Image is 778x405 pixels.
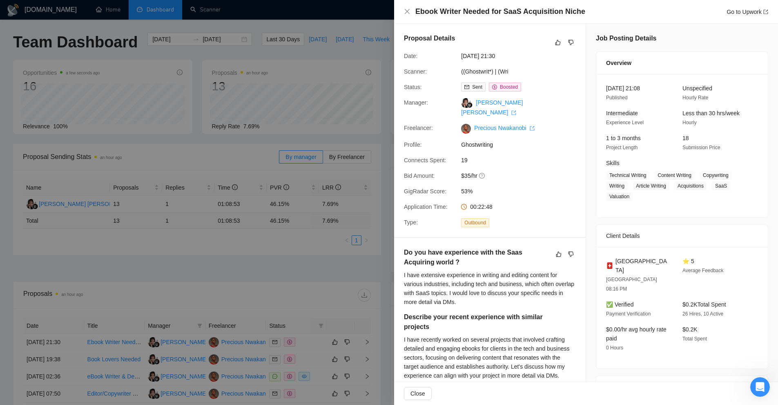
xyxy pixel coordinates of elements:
[606,85,640,92] span: [DATE] 21:08
[682,85,712,92] span: Unspecified
[606,181,628,190] span: Writing
[615,257,669,275] span: [GEOGRAPHIC_DATA]
[474,125,535,131] a: Precious Nwakanobi export
[461,68,508,75] a: ((Ghostwrit*) | (Wri
[404,141,422,148] span: Profile:
[566,38,576,47] button: dislike
[606,345,623,351] span: 0 Hours
[682,120,697,125] span: Hourly
[712,181,730,190] span: SaaS
[727,9,768,15] a: Go to Upworkexport
[470,204,493,210] span: 00:22:48
[606,261,613,270] img: 🇨🇭
[606,311,651,317] span: Payment Verification
[700,171,732,180] span: Copywriting
[461,140,584,149] span: Ghostwriting
[682,326,698,333] span: $0.2K
[511,110,516,115] span: export
[682,258,694,264] span: ⭐ 5
[606,160,620,166] span: Skills
[461,171,584,180] span: $35/hr
[461,187,584,196] span: 53%
[606,301,634,308] span: ✅ Verified
[492,85,497,90] span: dollar
[566,249,576,259] button: dislike
[479,172,486,179] span: question-circle
[568,39,574,46] span: dislike
[682,145,720,150] span: Submission Price
[568,251,574,257] span: dislike
[556,251,562,257] span: like
[606,277,657,292] span: [GEOGRAPHIC_DATA] 08:16 PM
[467,102,473,108] img: gigradar-bm.png
[404,84,422,90] span: Status:
[606,376,758,398] div: Job Description
[404,99,428,106] span: Manager:
[750,377,770,397] iframe: Intercom live chat
[404,219,418,226] span: Type:
[461,204,467,210] span: clock-circle
[461,156,584,165] span: 19
[404,312,550,332] h5: Describe your recent experience with similar projects
[461,218,489,227] span: Outbound
[682,268,724,273] span: Average Feedback
[404,248,550,267] h5: Do you have experience with the Saas Acquiring world ?
[404,387,432,400] button: Close
[404,8,410,15] button: Close
[404,335,576,380] div: I have recently worked on several projects that involved crafting detailed and engaging ebooks fo...
[404,34,455,43] h5: Proposal Details
[606,110,638,116] span: Intermediate
[606,171,649,180] span: Technical Writing
[464,85,469,90] span: mail
[555,39,561,46] span: like
[763,9,768,14] span: export
[404,157,446,163] span: Connects Spent:
[654,171,694,180] span: Content Writing
[461,99,523,116] a: [PERSON_NAME] [PERSON_NAME] export
[404,8,410,15] span: close
[606,95,628,101] span: Published
[472,84,482,90] span: Sent
[682,95,708,101] span: Hourly Rate
[606,326,667,342] span: $0.00/hr avg hourly rate paid
[682,336,707,342] span: Total Spent
[606,145,638,150] span: Project Length
[606,192,633,201] span: Valuation
[674,181,707,190] span: Acquisitions
[554,249,564,259] button: like
[404,53,417,59] span: Date:
[682,110,740,116] span: Less than 30 hrs/week
[606,135,641,141] span: 1 to 3 months
[633,181,669,190] span: Article Writing
[404,125,433,131] span: Freelancer:
[461,51,584,60] span: [DATE] 21:30
[404,271,576,307] div: I have extensive experience in writing and editing content for various industries, including tech...
[404,172,435,179] span: Bid Amount:
[606,58,631,67] span: Overview
[682,135,689,141] span: 18
[682,311,723,317] span: 26 Hires, 10 Active
[606,120,644,125] span: Experience Level
[404,188,446,195] span: GigRadar Score:
[606,225,758,247] div: Client Details
[404,68,427,75] span: Scanner:
[415,7,585,17] h4: Ebook Writer Needed for SaaS Acquisition Niche
[682,301,726,308] span: $0.2K Total Spent
[461,124,471,134] img: c1myOAxw1Ahqs4QRo8LUY7ncZGAtgQVTKtG0tMnudfGQS0qwFZRCu6mZhOTQX8mDdp
[500,84,518,90] span: Boosted
[410,389,425,398] span: Close
[530,126,535,131] span: export
[596,34,656,43] h5: Job Posting Details
[553,38,563,47] button: like
[404,204,448,210] span: Application Time:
